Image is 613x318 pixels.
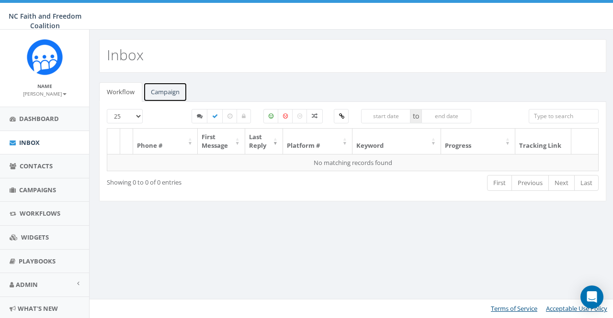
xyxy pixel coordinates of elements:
span: Admin [16,280,38,289]
span: Playbooks [19,257,56,265]
a: Workflow [99,82,142,102]
div: Showing 0 to 0 of 0 entries [107,174,303,187]
span: Dashboard [19,114,59,123]
label: Completed [207,109,223,123]
td: No matching records found [107,154,599,171]
span: Workflows [20,209,60,218]
a: Previous [511,175,549,191]
th: Progress: activate to sort column ascending [441,129,515,154]
h2: Inbox [107,47,144,63]
a: Campaign [143,82,187,102]
span: Contacts [20,162,53,170]
th: Phone #: activate to sort column ascending [133,129,198,154]
th: First Message: activate to sort column ascending [198,129,245,154]
a: Next [548,175,575,191]
img: Rally_Corp_Icon.png [27,39,63,75]
label: Started [192,109,208,123]
a: First [487,175,512,191]
span: Inbox [19,138,40,147]
small: [PERSON_NAME] [23,90,67,97]
input: start date [361,109,411,123]
label: Negative [278,109,293,123]
label: Clicked [334,109,349,123]
span: Campaigns [19,186,56,194]
label: Neutral [292,109,307,123]
input: end date [421,109,471,123]
span: to [410,109,421,123]
div: Open Intercom Messenger [580,285,603,308]
span: What's New [18,304,58,313]
th: Tracking Link [515,129,571,154]
th: Platform #: activate to sort column ascending [283,129,352,154]
input: Type to search [529,109,599,123]
th: Last Reply: activate to sort column ascending [245,129,283,154]
label: Positive [263,109,279,123]
a: Terms of Service [491,304,537,313]
label: Closed [237,109,251,123]
label: Expired [222,109,238,123]
a: Acceptable Use Policy [546,304,607,313]
span: Widgets [21,233,49,241]
span: NC Faith and Freedom Coalition [9,11,81,30]
label: Mixed [306,109,323,123]
small: Name [37,83,52,89]
a: [PERSON_NAME] [23,89,67,98]
a: Last [574,175,599,191]
th: Keyword: activate to sort column ascending [352,129,441,154]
